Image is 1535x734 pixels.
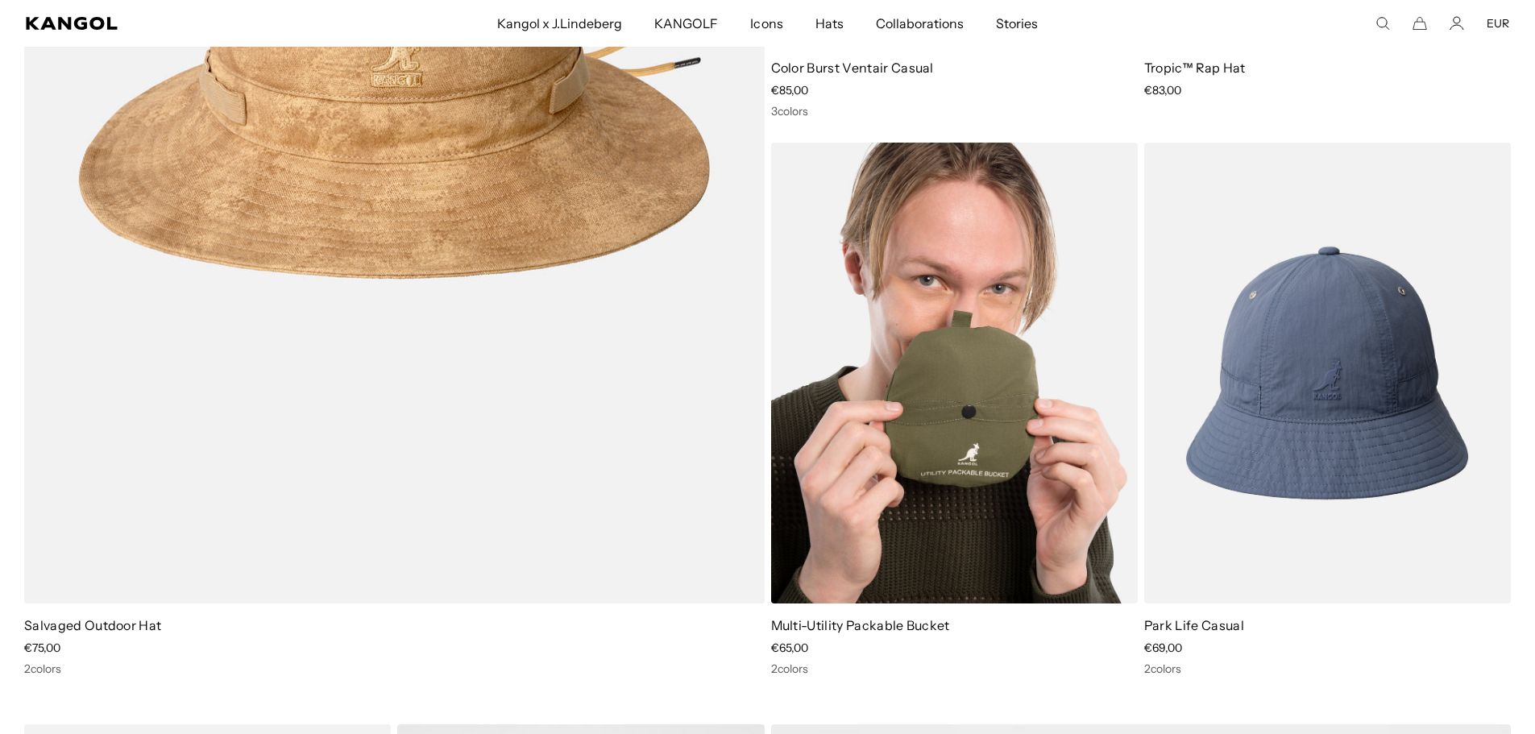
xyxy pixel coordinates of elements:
a: Park Life Casual [1144,617,1244,633]
div: 2 colors [1144,661,1511,676]
a: Account [1450,16,1464,31]
span: €85,00 [771,83,808,97]
a: Kangol [26,17,329,30]
div: 2 colors [24,661,765,676]
div: 2 colors [771,661,1138,676]
summary: Search here [1375,16,1390,31]
img: Multi-Utility Packable Bucket [771,143,1138,603]
span: €65,00 [771,641,808,655]
img: Park Life Casual [1144,143,1511,603]
span: €83,00 [1144,83,1181,97]
button: Cart [1413,16,1427,31]
a: Salvaged Outdoor Hat [24,617,161,633]
button: EUR [1487,16,1509,31]
a: Multi-Utility Packable Bucket [771,617,950,633]
a: Tropic™ Rap Hat [1144,60,1246,76]
div: 3 colors [771,104,1138,118]
span: €75,00 [24,641,60,655]
a: Color Burst Ventair Casual [771,60,934,76]
span: €69,00 [1144,641,1182,655]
